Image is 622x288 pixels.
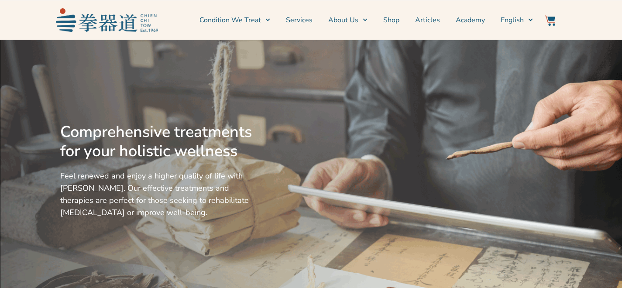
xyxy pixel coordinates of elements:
[328,9,368,31] a: About Us
[501,15,524,25] span: English
[286,9,313,31] a: Services
[415,9,440,31] a: Articles
[162,9,533,31] nav: Menu
[456,9,485,31] a: Academy
[501,9,533,31] a: Switch to English
[545,15,555,26] img: Website Icon-03
[60,170,256,219] p: Feel renewed and enjoy a higher quality of life with [PERSON_NAME]. Our effective treatments and ...
[383,9,399,31] a: Shop
[60,123,256,161] h2: Comprehensive treatments for your holistic wellness
[199,9,270,31] a: Condition We Treat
